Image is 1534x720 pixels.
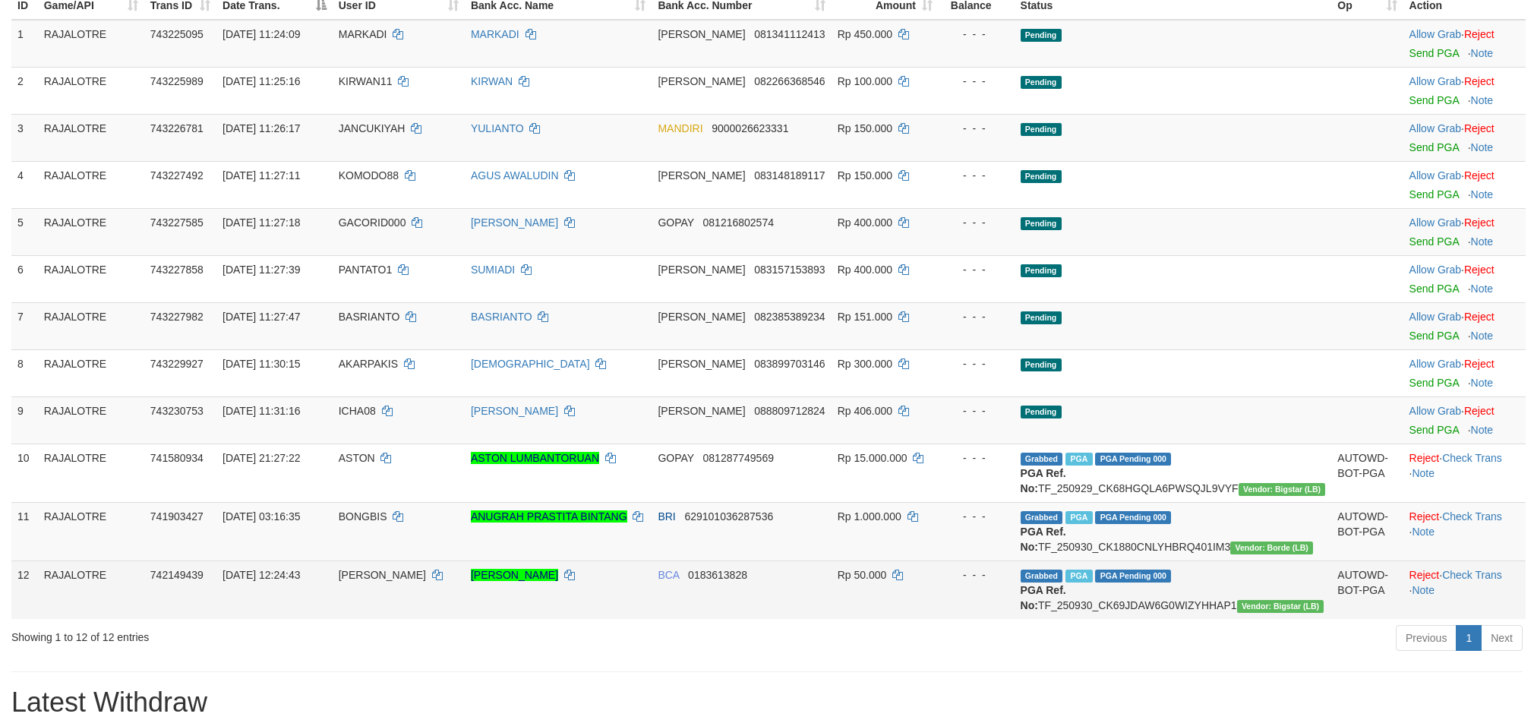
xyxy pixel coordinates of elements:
span: BRI [658,510,675,523]
span: Copy 083899703146 to clipboard [754,358,825,370]
a: Send PGA [1409,330,1459,342]
a: Note [1412,467,1435,479]
a: Reject [1409,569,1440,581]
div: - - - [945,450,1008,466]
a: BASRIANTO [471,311,532,323]
span: Copy 629101036287536 to clipboard [684,510,773,523]
span: Rp 450.000 [838,28,892,40]
span: Rp 1.000.000 [838,510,901,523]
span: Pending [1021,217,1062,230]
span: [PERSON_NAME] [658,75,745,87]
td: RAJALOTRE [38,20,144,68]
span: MANDIRI [658,122,702,134]
a: Reject [1464,264,1495,276]
a: MARKADI [471,28,519,40]
span: Copy 082266368546 to clipboard [754,75,825,87]
a: Next [1481,625,1523,651]
span: 743226781 [150,122,204,134]
td: · · [1403,561,1526,619]
span: · [1409,75,1464,87]
span: GOPAY [658,216,693,229]
span: Pending [1021,311,1062,324]
span: Copy 081216802574 to clipboard [703,216,774,229]
a: [PERSON_NAME] [471,216,558,229]
div: - - - [945,509,1008,524]
span: Vendor URL: https://dashboard.q2checkout.com/secure [1239,483,1326,496]
div: - - - [945,215,1008,230]
span: ASTON [339,452,375,464]
td: TF_250929_CK68HGQLA6PWSQJL9VYF [1015,444,1332,502]
span: · [1409,311,1464,323]
span: Rp 400.000 [838,216,892,229]
span: [DATE] 11:27:11 [223,169,300,182]
td: · [1403,20,1526,68]
td: 3 [11,114,38,161]
span: Pending [1021,406,1062,418]
a: Previous [1396,625,1457,651]
span: [DATE] 03:16:35 [223,510,300,523]
span: 743227492 [150,169,204,182]
td: RAJALOTRE [38,67,144,114]
span: [DATE] 11:27:39 [223,264,300,276]
span: Marked by bbusavira [1065,570,1092,583]
b: PGA Ref. No: [1021,467,1066,494]
span: PGA Pending [1095,570,1171,583]
td: 4 [11,161,38,208]
a: [PERSON_NAME] [471,405,558,417]
a: Allow Grab [1409,264,1461,276]
a: Reject [1409,452,1440,464]
a: Allow Grab [1409,216,1461,229]
span: Rp 151.000 [838,311,892,323]
a: Note [1471,47,1494,59]
a: Allow Grab [1409,358,1461,370]
span: Marked by bbuasiong [1065,511,1092,524]
span: Rp 15.000.000 [838,452,907,464]
span: 743225989 [150,75,204,87]
span: [DATE] 11:30:15 [223,358,300,370]
a: Send PGA [1409,424,1459,436]
span: Grabbed [1021,511,1063,524]
span: Copy 0183613828 to clipboard [688,569,747,581]
a: KIRWAN [471,75,513,87]
span: [DATE] 11:31:16 [223,405,300,417]
a: Allow Grab [1409,28,1461,40]
span: Pending [1021,358,1062,371]
a: Check Trans [1442,510,1502,523]
a: Reject [1464,216,1495,229]
div: - - - [945,168,1008,183]
span: Copy 081287749569 to clipboard [703,452,774,464]
span: PGA Pending [1095,511,1171,524]
a: Send PGA [1409,377,1459,389]
a: Send PGA [1409,141,1459,153]
div: - - - [945,309,1008,324]
a: Note [1471,424,1494,436]
td: TF_250930_CK1880CNLYHBRQ401IM3 [1015,502,1332,561]
b: PGA Ref. No: [1021,526,1066,553]
span: GACORID000 [339,216,406,229]
b: PGA Ref. No: [1021,584,1066,611]
td: 1 [11,20,38,68]
span: [DATE] 11:24:09 [223,28,300,40]
span: GOPAY [658,452,693,464]
div: - - - [945,403,1008,418]
a: Check Trans [1442,452,1502,464]
td: RAJALOTRE [38,114,144,161]
span: 743225095 [150,28,204,40]
span: Rp 50.000 [838,569,887,581]
span: Pending [1021,123,1062,136]
span: · [1409,216,1464,229]
a: YULIANTO [471,122,524,134]
span: Copy 081341112413 to clipboard [754,28,825,40]
a: Note [1471,94,1494,106]
td: · · [1403,444,1526,502]
a: ASTON LUMBANTORUAN [471,452,599,464]
a: Reject [1464,122,1495,134]
span: [DATE] 11:25:16 [223,75,300,87]
div: - - - [945,262,1008,277]
span: BASRIANTO [339,311,400,323]
span: Rp 150.000 [838,169,892,182]
span: · [1409,169,1464,182]
div: - - - [945,27,1008,42]
span: Pending [1021,29,1062,42]
span: Rp 150.000 [838,122,892,134]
